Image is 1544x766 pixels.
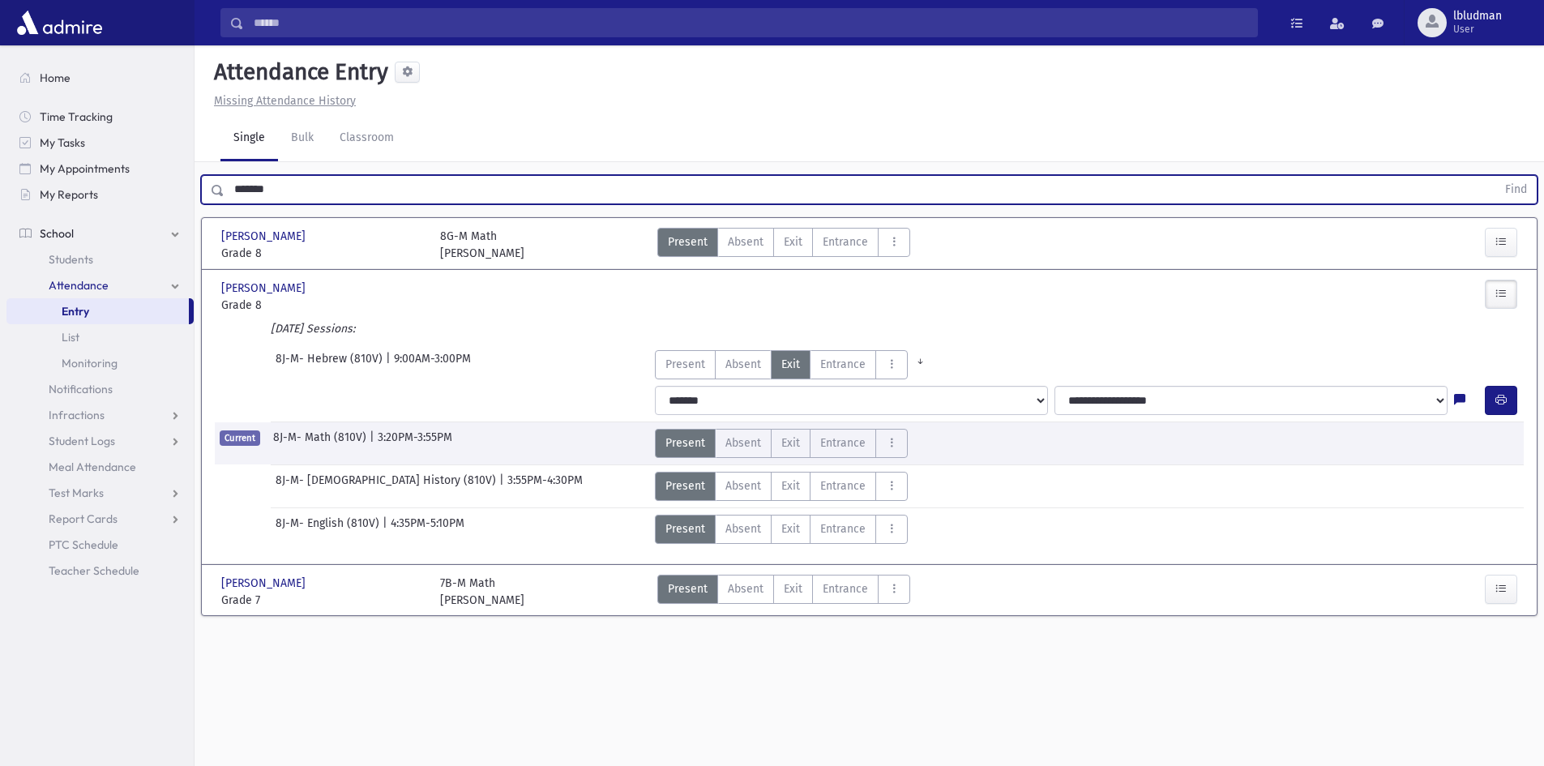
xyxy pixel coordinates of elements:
[6,480,194,506] a: Test Marks
[49,511,118,526] span: Report Cards
[6,246,194,272] a: Students
[221,228,309,245] span: [PERSON_NAME]
[207,58,388,86] h5: Attendance Entry
[668,233,708,250] span: Present
[6,104,194,130] a: Time Tracking
[378,429,452,458] span: 3:20PM-3:55PM
[207,94,356,108] a: Missing Attendance History
[220,116,278,161] a: Single
[823,233,868,250] span: Entrance
[221,280,309,297] span: [PERSON_NAME]
[273,429,370,458] span: 8J-M- Math (810V)
[49,486,104,500] span: Test Marks
[13,6,106,39] img: AdmirePro
[668,580,708,597] span: Present
[6,220,194,246] a: School
[40,226,74,241] span: School
[276,350,386,379] span: 8J-M- Hebrew (810V)
[781,520,800,537] span: Exit
[278,116,327,161] a: Bulk
[665,477,705,494] span: Present
[655,472,908,501] div: AttTypes
[62,304,89,319] span: Entry
[823,580,868,597] span: Entrance
[655,429,908,458] div: AttTypes
[244,8,1257,37] input: Search
[49,563,139,578] span: Teacher Schedule
[784,233,802,250] span: Exit
[665,356,705,373] span: Present
[655,515,908,544] div: AttTypes
[665,520,705,537] span: Present
[40,71,71,85] span: Home
[221,297,424,314] span: Grade 8
[40,161,130,176] span: My Appointments
[6,324,194,350] a: List
[728,580,763,597] span: Absent
[276,515,383,544] span: 8J-M- English (810V)
[6,376,194,402] a: Notifications
[6,298,189,324] a: Entry
[49,460,136,474] span: Meal Attendance
[725,434,761,451] span: Absent
[221,245,424,262] span: Grade 8
[386,350,394,379] span: |
[40,109,113,124] span: Time Tracking
[1453,23,1502,36] span: User
[728,233,763,250] span: Absent
[6,182,194,208] a: My Reports
[665,434,705,451] span: Present
[440,228,524,262] div: 8G-M Math [PERSON_NAME]
[383,515,391,544] span: |
[49,382,113,396] span: Notifications
[49,252,93,267] span: Students
[49,537,118,552] span: PTC Schedule
[820,520,866,537] span: Entrance
[6,402,194,428] a: Infractions
[6,272,194,298] a: Attendance
[6,130,194,156] a: My Tasks
[220,430,260,446] span: Current
[6,506,194,532] a: Report Cards
[657,575,910,609] div: AttTypes
[62,356,118,370] span: Monitoring
[655,350,933,379] div: AttTypes
[657,228,910,262] div: AttTypes
[6,350,194,376] a: Monitoring
[6,532,194,558] a: PTC Schedule
[6,454,194,480] a: Meal Attendance
[327,116,407,161] a: Classroom
[725,356,761,373] span: Absent
[781,477,800,494] span: Exit
[394,350,471,379] span: 9:00AM-3:00PM
[49,408,105,422] span: Infractions
[214,94,356,108] u: Missing Attendance History
[40,187,98,202] span: My Reports
[221,575,309,592] span: [PERSON_NAME]
[40,135,85,150] span: My Tasks
[499,472,507,501] span: |
[820,356,866,373] span: Entrance
[1453,10,1502,23] span: lbludman
[820,477,866,494] span: Entrance
[1495,176,1537,203] button: Find
[271,322,355,336] i: [DATE] Sessions:
[370,429,378,458] span: |
[6,428,194,454] a: Student Logs
[6,156,194,182] a: My Appointments
[6,65,194,91] a: Home
[781,434,800,451] span: Exit
[276,472,499,501] span: 8J-M- [DEMOGRAPHIC_DATA] History (810V)
[62,330,79,344] span: List
[440,575,524,609] div: 7B-M Math [PERSON_NAME]
[725,520,761,537] span: Absent
[725,477,761,494] span: Absent
[820,434,866,451] span: Entrance
[781,356,800,373] span: Exit
[784,580,802,597] span: Exit
[221,592,424,609] span: Grade 7
[507,472,583,501] span: 3:55PM-4:30PM
[6,558,194,584] a: Teacher Schedule
[391,515,464,544] span: 4:35PM-5:10PM
[49,434,115,448] span: Student Logs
